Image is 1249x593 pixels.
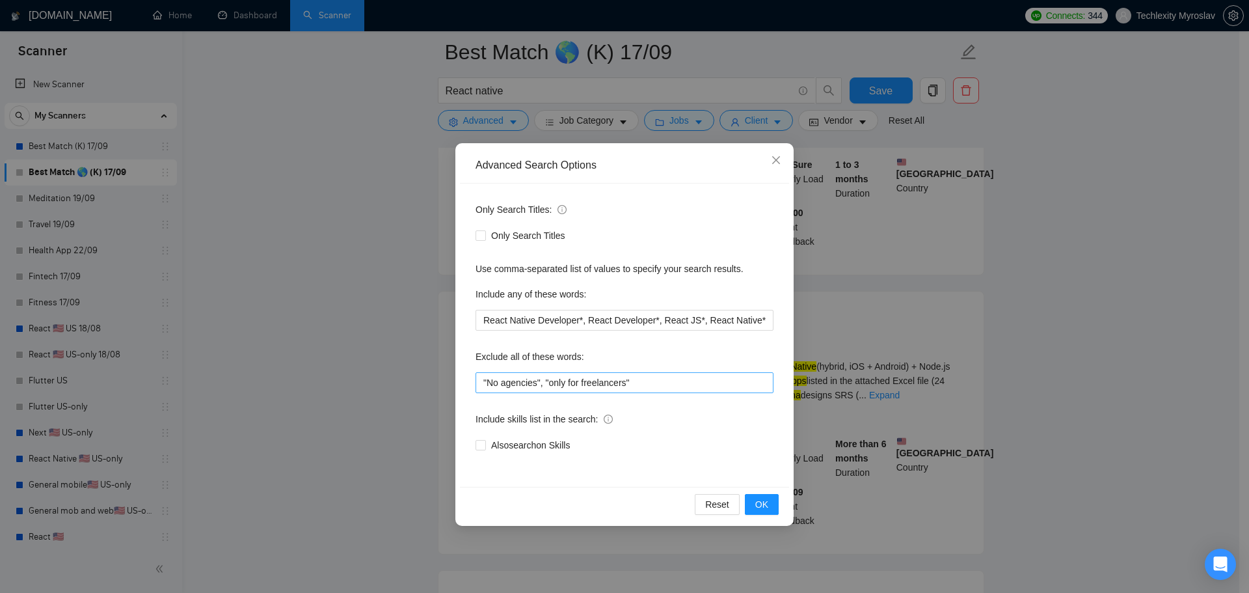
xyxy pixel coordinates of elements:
span: Also search on Skills [486,438,575,452]
span: Only Search Titles [486,228,571,243]
span: Include skills list in the search: [476,412,613,426]
span: Only Search Titles: [476,202,567,217]
span: info-circle [557,205,567,214]
div: Use comma-separated list of values to specify your search results. [476,262,773,276]
button: Close [759,143,794,178]
div: Open Intercom Messenger [1205,549,1236,580]
span: Reset [705,497,729,512]
span: info-circle [604,415,613,424]
span: close [771,155,781,165]
button: OK [745,494,779,515]
div: Advanced Search Options [476,158,773,172]
button: Reset [695,494,740,515]
label: Exclude all of these words: [476,346,584,367]
span: OK [755,497,768,512]
label: Include any of these words: [476,284,586,305]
